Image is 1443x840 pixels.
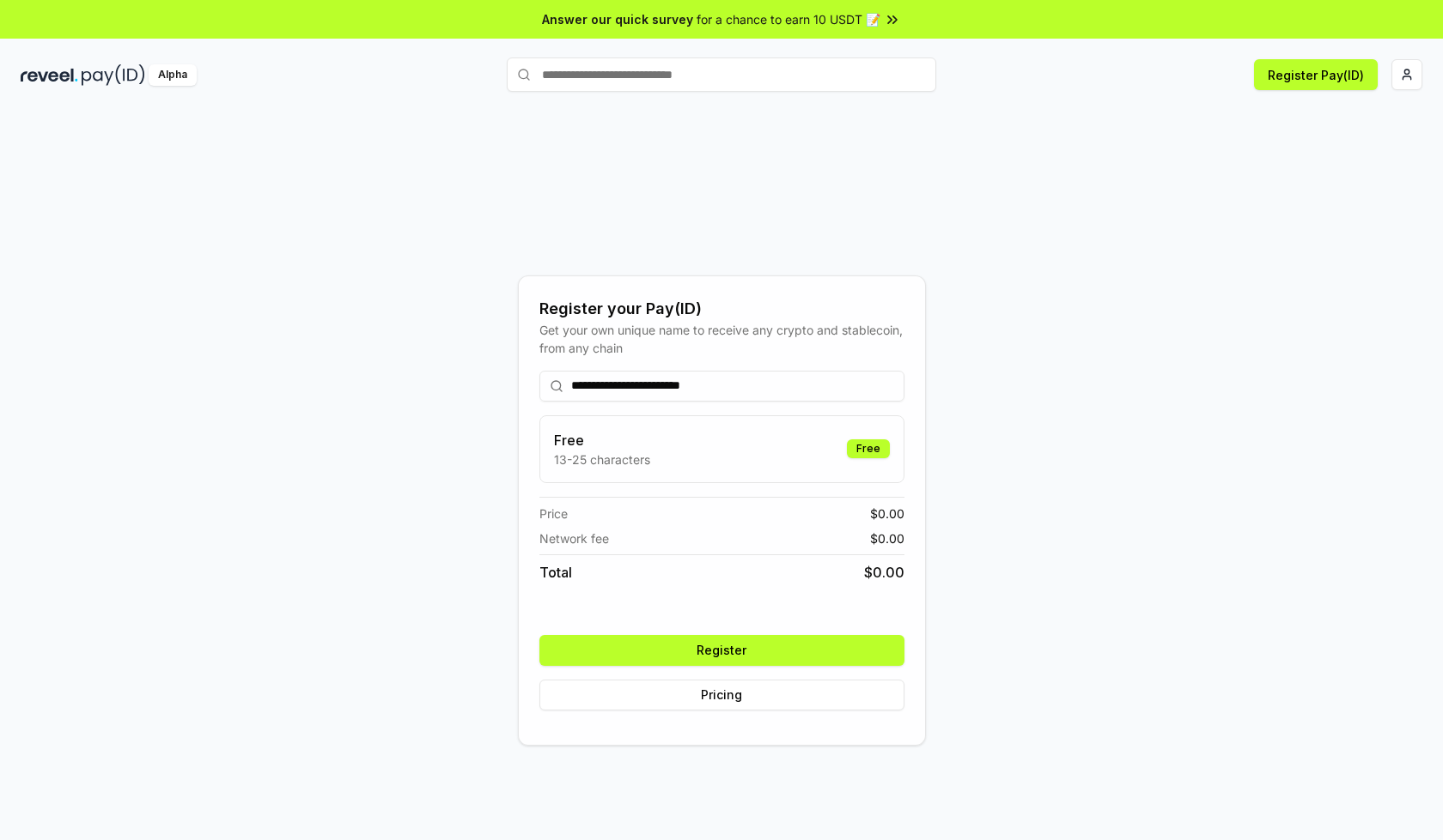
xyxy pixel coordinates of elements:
div: Alpha [149,64,197,86]
div: Get your own unique name to receive any crypto and stablecoin, from any chain [539,321,904,357]
img: pay_id [82,64,145,86]
span: for a chance to earn 10 USDT 📝 [697,10,880,28]
button: Register Pay(ID) [1254,59,1378,90]
button: Register [539,635,904,666]
span: $ 0.00 [864,562,904,583]
div: Free [847,439,890,458]
img: reveel_dark [21,64,78,86]
span: Network fee [539,529,609,547]
span: $ 0.00 [870,529,904,547]
span: Price [539,505,568,523]
span: Answer our quick survey [542,10,693,28]
h3: Free [554,430,650,450]
span: Total [539,562,572,583]
span: $ 0.00 [870,505,904,523]
div: Register your Pay(ID) [539,297,904,321]
p: 13-25 characters [554,450,650,468]
button: Pricing [539,680,904,710]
